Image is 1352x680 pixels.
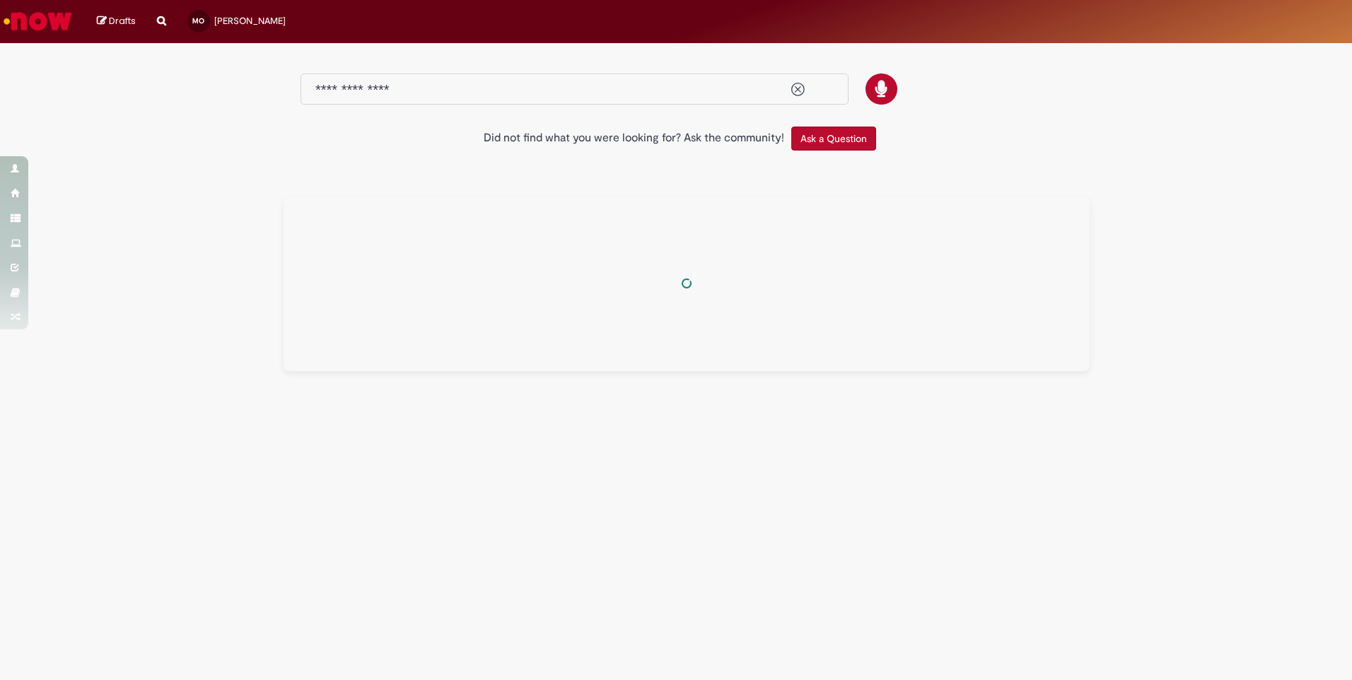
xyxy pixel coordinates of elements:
[791,127,876,151] button: Ask a Question
[1,7,74,35] img: ServiceNow
[484,132,784,145] h2: Did not find what you were looking for? Ask the community!
[97,15,136,28] a: Drafts
[192,16,204,25] span: MO
[214,15,286,27] span: [PERSON_NAME]
[109,14,136,28] span: Drafts
[284,197,1090,371] div: All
